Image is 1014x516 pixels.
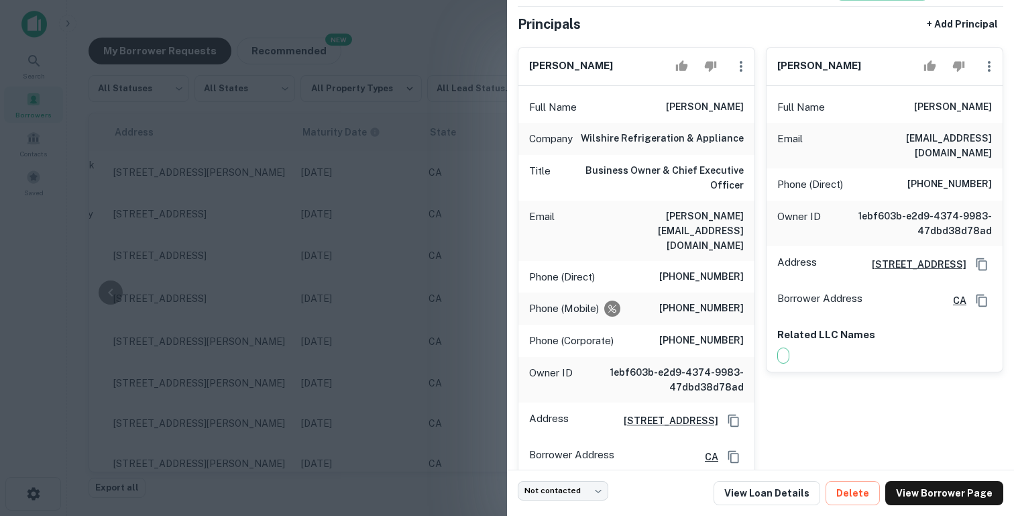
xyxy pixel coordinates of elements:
[777,254,817,274] p: Address
[921,12,1003,36] button: + Add Principal
[714,481,820,505] a: View Loan Details
[918,53,942,80] button: Accept
[777,131,803,160] p: Email
[694,450,718,464] a: CA
[670,53,693,80] button: Accept
[529,99,577,115] p: Full Name
[529,301,599,317] p: Phone (Mobile)
[947,53,970,80] button: Reject
[777,291,862,311] p: Borrower Address
[518,14,581,34] h5: Principals
[529,333,614,349] p: Phone (Corporate)
[529,163,551,193] p: Title
[907,176,992,193] h6: [PHONE_NUMBER]
[583,365,744,395] h6: 1ebf603b-e2d9-4374-9983-47dbd38d78ad
[529,411,569,431] p: Address
[885,481,1003,505] a: View Borrower Page
[972,254,992,274] button: Copy Address
[529,131,573,147] p: Company
[777,99,825,115] p: Full Name
[529,447,614,467] p: Borrower Address
[861,257,966,272] a: [STREET_ADDRESS]
[529,209,555,253] p: Email
[699,53,722,80] button: Reject
[583,163,744,193] h6: Business Owner & Chief Executive Officer
[529,365,573,395] p: Owner ID
[659,269,744,285] h6: [PHONE_NUMBER]
[613,413,718,428] a: [STREET_ADDRESS]
[947,409,1014,473] iframe: Chat Widget
[831,131,992,160] h6: [EMAIL_ADDRESS][DOMAIN_NAME]
[831,209,992,238] h6: 1ebf603b-e2d9-4374-9983-47dbd38d78ad
[777,327,992,343] p: Related LLC Names
[777,176,843,193] p: Phone (Direct)
[724,411,744,431] button: Copy Address
[724,447,744,467] button: Copy Address
[581,131,744,147] h6: wilshire refrigeration & appliance
[942,293,966,308] a: CA
[529,269,595,285] p: Phone (Direct)
[777,209,821,238] p: Owner ID
[529,58,613,74] h6: [PERSON_NAME]
[604,301,620,317] div: Requests to not be contacted at this number
[826,481,880,505] button: Delete
[518,481,608,501] div: Not contacted
[914,99,992,115] h6: [PERSON_NAME]
[777,58,861,74] h6: [PERSON_NAME]
[583,209,744,253] h6: [PERSON_NAME][EMAIL_ADDRESS][DOMAIN_NAME]
[659,333,744,349] h6: [PHONE_NUMBER]
[659,301,744,317] h6: [PHONE_NUMBER]
[666,99,744,115] h6: [PERSON_NAME]
[972,291,992,311] button: Copy Address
